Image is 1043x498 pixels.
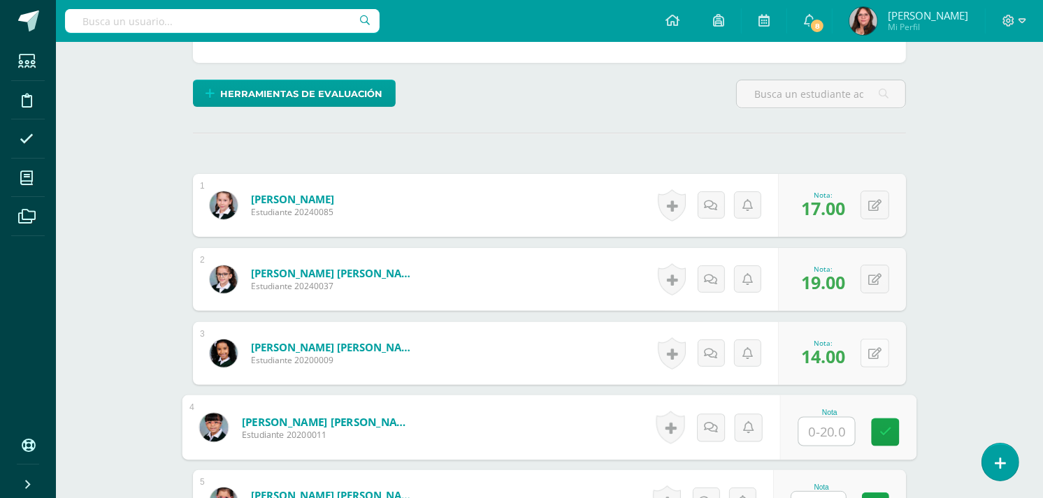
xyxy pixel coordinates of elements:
img: 3cba57394f640022ab4845c2832ec1a5.png [199,413,228,441]
span: 14.00 [801,344,845,368]
div: Nota: [801,338,845,348]
a: Herramientas de evaluación [193,80,396,107]
span: Mi Perfil [888,21,968,33]
div: Nota [798,409,862,416]
span: 8 [810,18,825,34]
span: Herramientas de evaluación [221,81,383,107]
img: 55e785a8e5bbd8f8d2d8a16c806aea2c.png [210,191,238,219]
span: 19.00 [801,270,845,294]
span: [PERSON_NAME] [888,8,968,22]
img: 67b88c6044bff6f29ffddb58c571e657.png [210,265,238,293]
a: [PERSON_NAME] [PERSON_NAME] [251,266,419,280]
div: Nota: [801,190,845,200]
span: Estudiante 20240037 [251,280,419,292]
span: Estudiante 20200011 [242,429,415,441]
div: Nota [791,483,852,491]
a: [PERSON_NAME] [PERSON_NAME] [242,414,415,429]
div: Nota: [801,264,845,274]
a: [PERSON_NAME] [251,192,334,206]
span: 17.00 [801,196,845,220]
a: [PERSON_NAME] [PERSON_NAME] [251,340,419,354]
input: 0-20.0 [799,418,855,446]
input: Busca un usuario... [65,9,380,33]
input: Busca un estudiante aquí... [737,80,905,108]
span: Estudiante 20200009 [251,354,419,366]
img: 111662e291c38389f69c1967d3f8c329.png [210,339,238,367]
img: a350bbd67ea0b1332974b310169efa85.png [849,7,877,35]
span: Estudiante 20240085 [251,206,334,218]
